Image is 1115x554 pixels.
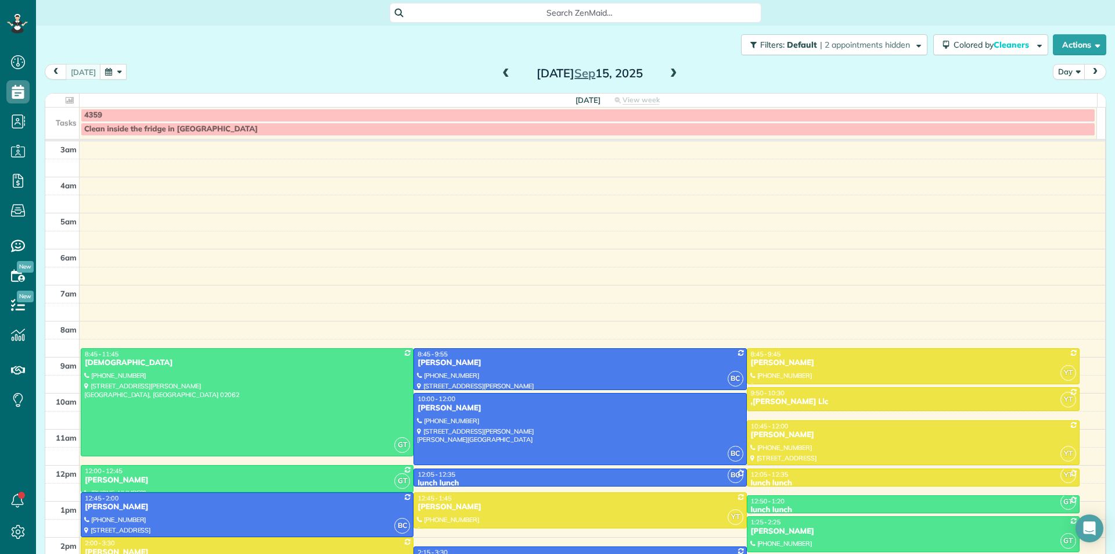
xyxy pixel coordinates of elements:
[751,470,789,478] span: 12:05 - 12:35
[84,502,410,512] div: [PERSON_NAME]
[994,40,1031,50] span: Cleaners
[45,64,67,80] button: prev
[1053,64,1085,80] button: Day
[60,289,77,298] span: 7am
[1060,446,1076,462] span: YT
[417,403,743,413] div: [PERSON_NAME]
[1076,514,1103,542] div: Open Intercom Messenger
[17,291,34,302] span: New
[56,433,77,442] span: 11am
[750,527,1076,537] div: [PERSON_NAME]
[84,110,102,120] span: 4359
[954,40,1033,50] span: Colored by
[787,40,818,50] span: Default
[60,145,77,154] span: 3am
[1084,64,1106,80] button: next
[933,34,1048,55] button: Colored byCleaners
[751,518,781,526] span: 1:25 - 2:25
[750,478,1076,488] div: lunch lunch
[751,389,785,397] span: 9:50 - 10:30
[576,95,600,105] span: [DATE]
[56,397,77,406] span: 10am
[418,470,455,478] span: 12:05 - 12:35
[760,40,785,50] span: Filters:
[750,505,1076,515] div: lunch lunch
[728,467,743,483] span: BC
[750,358,1076,368] div: [PERSON_NAME]
[728,446,743,462] span: BC
[751,497,785,505] span: 12:50 - 1:20
[418,494,451,502] span: 12:45 - 1:45
[60,181,77,190] span: 4am
[394,473,410,489] span: GT
[66,64,101,80] button: [DATE]
[1060,467,1076,483] span: YT
[60,361,77,370] span: 9am
[517,67,662,80] h2: [DATE] 15, 2025
[85,350,118,358] span: 8:45 - 11:45
[735,34,927,55] a: Filters: Default | 2 appointments hidden
[728,509,743,525] span: YT
[417,502,743,512] div: [PERSON_NAME]
[60,253,77,262] span: 6am
[84,124,258,134] span: Clean inside the fridge in [GEOGRAPHIC_DATA]
[418,395,455,403] span: 10:00 - 12:00
[1060,365,1076,381] span: YT
[60,541,77,551] span: 2pm
[1060,392,1076,408] span: YT
[84,476,410,485] div: [PERSON_NAME]
[60,505,77,514] span: 1pm
[418,350,448,358] span: 8:45 - 9:55
[56,469,77,478] span: 12pm
[85,539,115,547] span: 2:00 - 3:30
[394,518,410,534] span: BC
[17,261,34,273] span: New
[1060,494,1076,510] span: GT
[85,494,118,502] span: 12:45 - 2:00
[60,325,77,334] span: 8am
[750,430,1076,440] div: [PERSON_NAME]
[1060,533,1076,549] span: GT
[741,34,927,55] button: Filters: Default | 2 appointments hidden
[751,350,781,358] span: 8:45 - 9:45
[84,358,410,368] div: [DEMOGRAPHIC_DATA]
[60,217,77,226] span: 5am
[417,358,743,368] div: [PERSON_NAME]
[820,40,910,50] span: | 2 appointments hidden
[1053,34,1106,55] button: Actions
[574,66,595,80] span: Sep
[623,95,660,105] span: View week
[728,371,743,387] span: BC
[394,437,410,453] span: GT
[417,478,743,488] div: lunch lunch
[750,397,1076,407] div: ,[PERSON_NAME] Llc
[751,422,789,430] span: 10:45 - 12:00
[85,467,123,475] span: 12:00 - 12:45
